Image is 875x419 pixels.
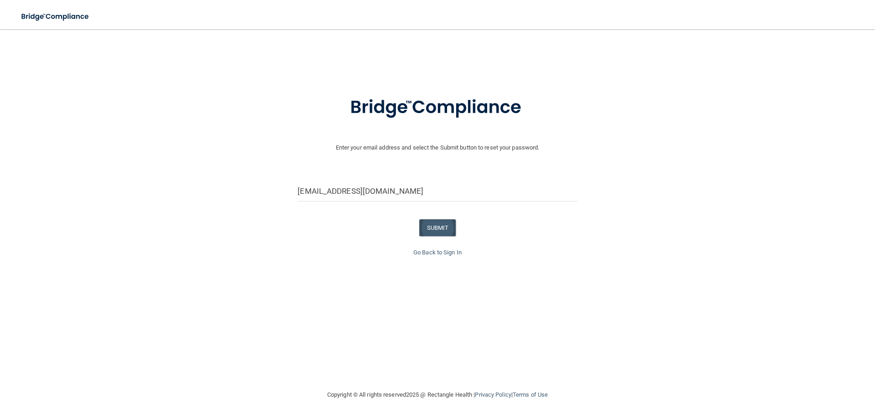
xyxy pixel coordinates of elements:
[271,380,604,409] div: Copyright © All rights reserved 2025 @ Rectangle Health | |
[419,219,456,236] button: SUBMIT
[331,84,544,131] img: bridge_compliance_login_screen.278c3ca4.svg
[413,249,462,256] a: Go Back to Sign In
[14,7,98,26] img: bridge_compliance_login_screen.278c3ca4.svg
[475,391,511,398] a: Privacy Policy
[298,181,577,202] input: Email
[513,391,548,398] a: Terms of Use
